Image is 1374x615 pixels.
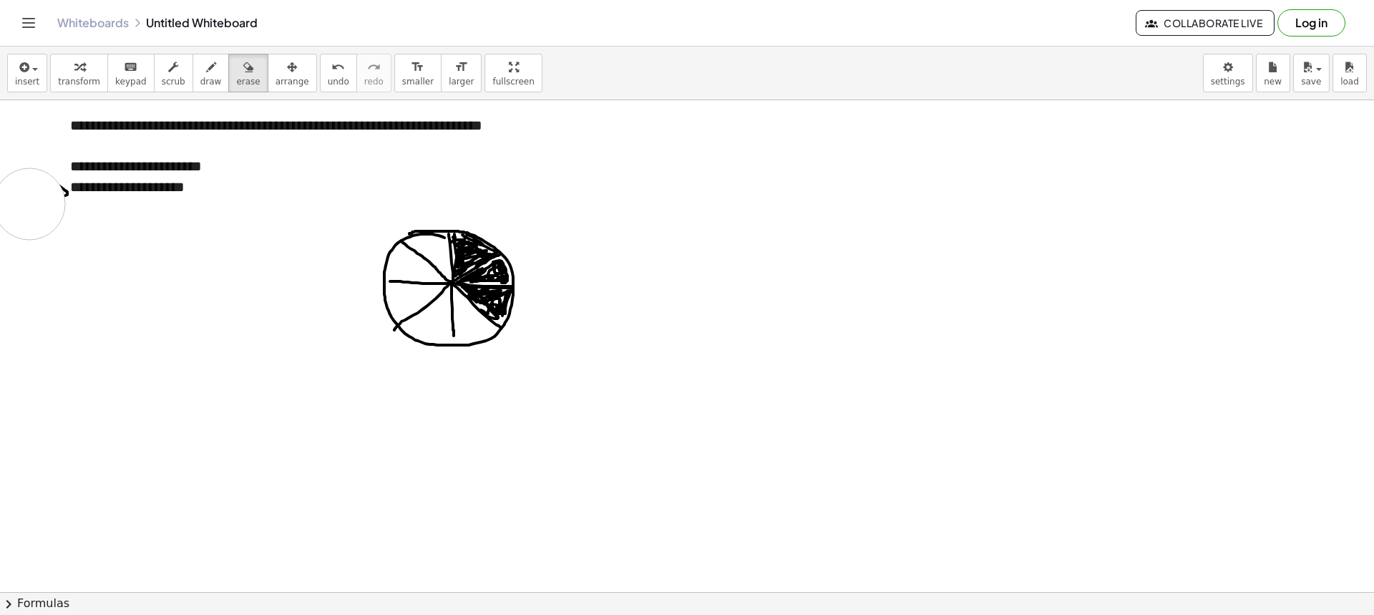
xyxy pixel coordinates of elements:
[154,54,193,92] button: scrub
[411,59,424,76] i: format_size
[328,77,349,87] span: undo
[394,54,442,92] button: format_sizesmaller
[1340,77,1359,87] span: load
[17,11,40,34] button: Toggle navigation
[449,77,474,87] span: larger
[276,77,309,87] span: arrange
[356,54,391,92] button: redoredo
[1256,54,1290,92] button: new
[115,77,147,87] span: keypad
[364,77,384,87] span: redo
[268,54,317,92] button: arrange
[441,54,482,92] button: format_sizelarger
[200,77,222,87] span: draw
[228,54,268,92] button: erase
[162,77,185,87] span: scrub
[1136,10,1275,36] button: Collaborate Live
[1211,77,1245,87] span: settings
[107,54,155,92] button: keyboardkeypad
[367,59,381,76] i: redo
[1264,77,1282,87] span: new
[1293,54,1330,92] button: save
[58,77,100,87] span: transform
[402,77,434,87] span: smaller
[57,16,129,30] a: Whiteboards
[454,59,468,76] i: format_size
[320,54,357,92] button: undoundo
[492,77,534,87] span: fullscreen
[1301,77,1321,87] span: save
[236,77,260,87] span: erase
[1332,54,1367,92] button: load
[15,77,39,87] span: insert
[7,54,47,92] button: insert
[484,54,542,92] button: fullscreen
[1148,16,1262,29] span: Collaborate Live
[193,54,230,92] button: draw
[331,59,345,76] i: undo
[50,54,108,92] button: transform
[1203,54,1253,92] button: settings
[124,59,137,76] i: keyboard
[1277,9,1345,37] button: Log in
